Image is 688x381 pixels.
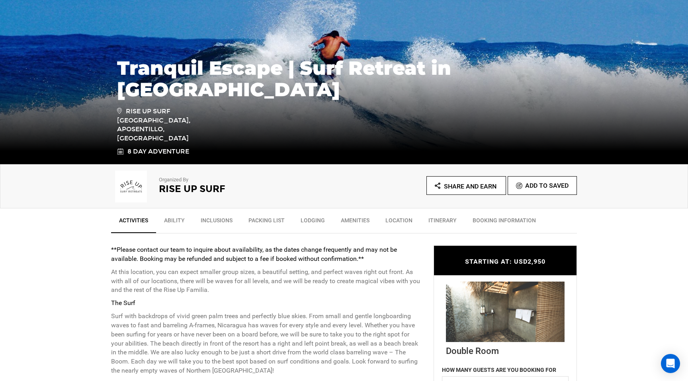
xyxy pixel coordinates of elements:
[446,342,565,357] div: Double Room
[111,299,135,307] strong: The Surf
[111,312,422,375] p: Surf with backdrops of vivid green palm trees and perfectly blue skies. From small and gentle lon...
[442,366,556,376] label: HOW MANY GUESTS ARE YOU BOOKING FOR
[111,268,422,295] p: At this location, you can expect smaller group sizes, a beautiful setting, and perfect waves righ...
[446,282,565,342] img: fcef08ab1f14d500f9c906b2fe86567e.jpg
[661,354,680,373] div: Open Intercom Messenger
